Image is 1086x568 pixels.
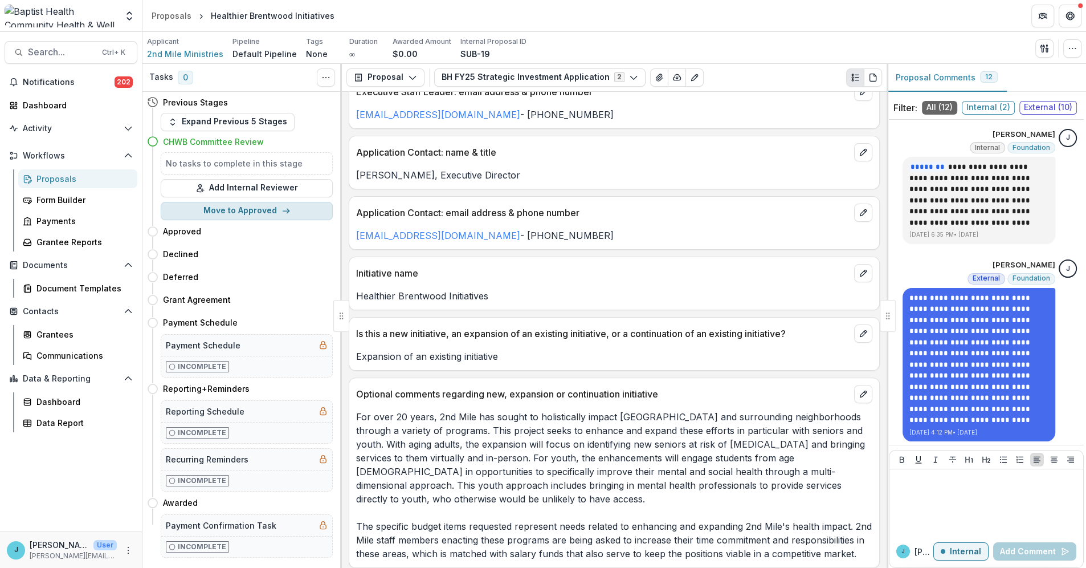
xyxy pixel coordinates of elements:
h5: Payment Confirmation Task [166,520,276,532]
p: [PERSON_NAME] [914,546,933,558]
a: Grantee Reports [18,233,137,251]
a: Communications [18,346,137,365]
div: Form Builder [36,194,128,206]
img: Baptist Health Community Health & Well Being logo [5,5,117,27]
a: [EMAIL_ADDRESS][DOMAIN_NAME] [356,109,520,120]
p: Is this a new initiative, an expansion of an existing initiative, or a continuation of an existin... [356,327,850,340]
span: Contacts [23,307,119,317]
p: Incomplete [178,428,226,438]
h5: No tasks to complete in this stage [166,157,328,169]
div: Data Report [36,417,128,429]
p: Default Pipeline [232,48,297,60]
span: All ( 12 ) [922,101,957,115]
a: Dashboard [5,96,137,115]
p: [PERSON_NAME][EMAIL_ADDRESS][PERSON_NAME][DOMAIN_NAME] [30,551,117,561]
button: PDF view [864,68,882,87]
button: Internal [933,542,989,561]
p: Initiative name [356,266,850,280]
span: Data & Reporting [23,374,119,384]
button: Add Internal Reviewer [161,179,333,197]
h4: Approved [163,225,201,237]
button: Align Right [1064,453,1077,466]
button: edit [854,385,872,403]
button: Italicize [929,453,942,466]
div: Jennifer [1066,265,1070,273]
p: Pipeline [232,36,260,47]
p: [DATE] 4:12 PM • [DATE] [909,428,1048,437]
a: Data Report [18,413,137,432]
h4: Payment Schedule [163,317,238,328]
a: [EMAIL_ADDRESS][DOMAIN_NAME] [356,230,520,241]
button: Open Activity [5,119,137,137]
button: Proposal [346,68,424,87]
p: Expansion of an existing initiative [356,350,872,363]
button: Open entity switcher [121,5,137,27]
p: Executive Staff Leader: email address & phone number [356,85,850,99]
h4: Deferred [163,271,198,283]
p: SUB-19 [460,48,490,60]
span: Notifications [23,78,115,87]
button: Expand Previous 5 Stages [161,113,295,131]
a: Proposals [147,7,196,24]
button: View Attached Files [650,68,668,87]
p: Internal [950,547,981,557]
button: Toggle View Cancelled Tasks [317,68,335,87]
span: Workflows [23,151,119,161]
button: More [121,543,135,557]
div: Ctrl + K [100,46,128,59]
a: Proposals [18,169,137,188]
p: [PERSON_NAME] [993,129,1055,140]
h4: Awarded [163,497,198,509]
button: Open Contacts [5,302,137,320]
span: Internal [975,144,1000,152]
h5: Reporting Schedule [166,405,244,417]
span: Search... [28,47,95,58]
h4: Grant Agreement [163,294,231,306]
div: Jennifer [901,549,905,554]
p: [DATE] 6:35 PM • [DATE] [909,230,1048,239]
h4: CHWB Committee Review [163,136,264,148]
p: For over 20 years, 2nd Mile has sought to holistically impact [GEOGRAPHIC_DATA] and surrounding n... [356,410,872,561]
button: Plaintext view [846,68,864,87]
div: Dashboard [23,99,128,111]
p: [PERSON_NAME] [30,539,89,551]
p: Filter: [893,101,917,115]
button: Add Comment [993,542,1076,561]
button: edit [854,204,872,222]
button: edit [854,324,872,343]
a: Payments [18,212,137,230]
button: Open Documents [5,256,137,274]
span: 2nd Mile Ministries [147,48,223,60]
p: None [306,48,328,60]
a: Form Builder [18,190,137,209]
p: Awarded Amount [393,36,451,47]
div: Proposals [152,10,191,22]
span: Foundation [1012,144,1050,152]
button: edit [854,264,872,282]
button: Bold [895,453,909,466]
p: Optional comments regarding new, expansion or continuation initiative [356,387,850,401]
button: BH FY25 Strategic Investment Application2 [434,68,646,87]
nav: breadcrumb [147,7,339,24]
button: Ordered List [1013,453,1027,466]
button: Bullet List [997,453,1010,466]
div: Healthier Brentwood Initiatives [211,10,334,22]
button: Underline [912,453,925,466]
h4: Reporting+Reminders [163,383,250,395]
span: 202 [115,76,133,88]
span: External [973,274,1000,282]
div: Communications [36,350,128,362]
div: Grantee Reports [36,236,128,248]
button: Edit as form [685,68,704,87]
p: Healthier Brentwood Initiatives [356,289,872,303]
button: Move to Approved [161,202,333,220]
h5: Recurring Reminders [166,453,248,465]
span: Activity [23,124,119,133]
span: Internal ( 2 ) [962,101,1015,115]
span: Foundation [1012,274,1050,282]
p: Application Contact: email address & phone number [356,206,850,220]
button: Strike [946,453,960,466]
p: $0.00 [393,48,418,60]
div: Dashboard [36,396,128,408]
button: edit [854,143,872,161]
